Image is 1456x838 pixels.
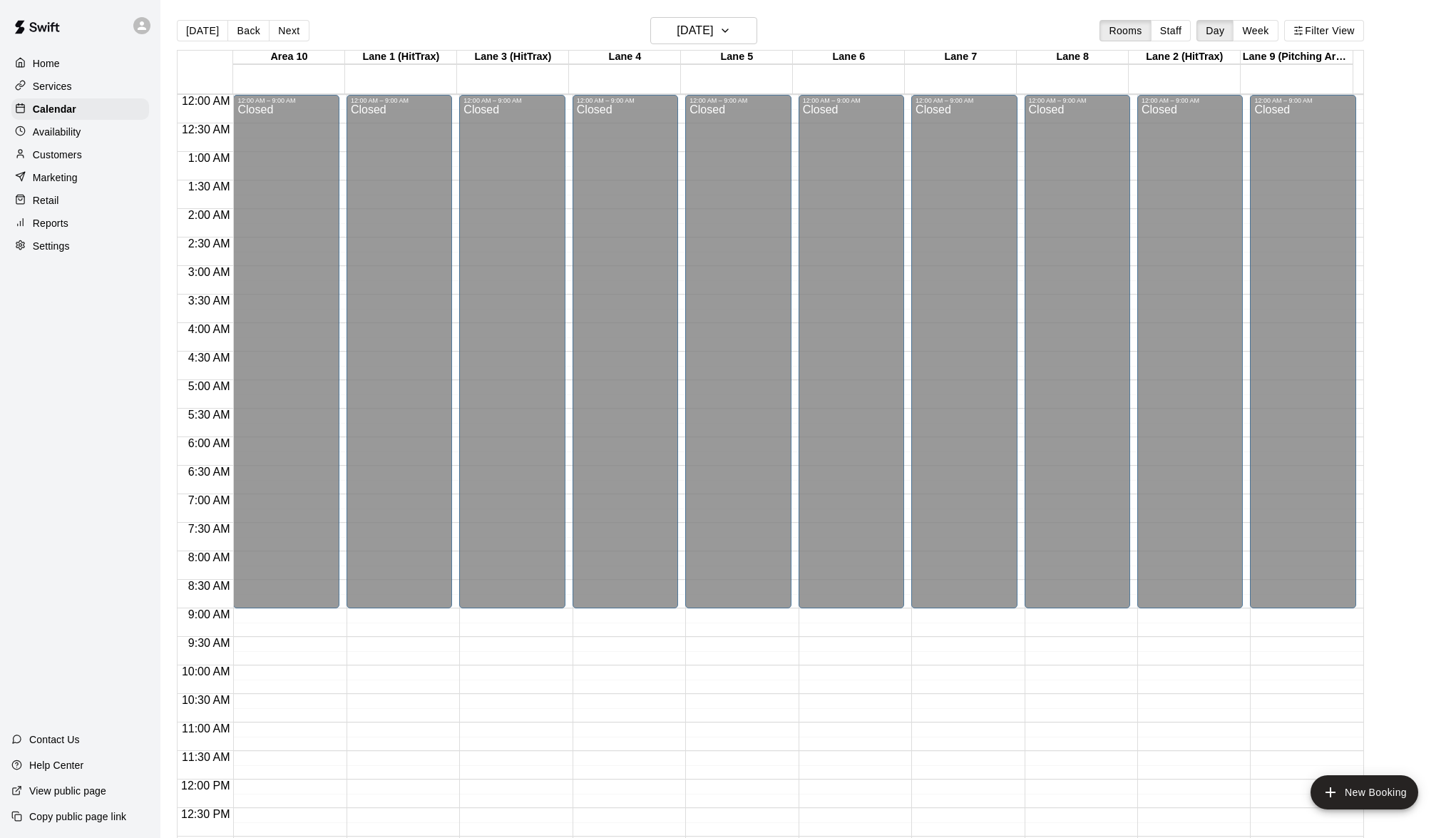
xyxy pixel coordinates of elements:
[29,732,80,747] p: Contact Us
[185,380,234,392] span: 5:00 AM
[1233,20,1278,41] button: Week
[1137,95,1243,608] div: 12:00 AM – 9:00 AM: Closed
[33,102,76,116] p: Calendar
[463,97,560,104] div: 12:00 AM – 9:00 AM
[1254,97,1351,104] div: 12:00 AM – 9:00 AM
[185,494,234,506] span: 7:00 AM
[916,104,1012,613] div: Closed
[178,751,234,763] span: 11:30 AM
[227,20,270,41] button: Back
[237,97,334,104] div: 12:00 AM – 9:00 AM
[569,51,681,64] div: Lane 4
[178,123,234,136] span: 12:30 AM
[1142,104,1239,613] div: Closed
[185,152,234,164] span: 1:00 AM
[185,180,234,193] span: 1:30 AM
[185,409,234,421] span: 5:30 AM
[33,216,68,230] p: Reports
[1129,51,1241,64] div: Lane 2 (HitTrax)
[33,79,72,93] p: Services
[185,523,234,535] span: 7:30 AM
[33,193,59,208] p: Retail
[677,21,713,41] h6: [DATE]
[185,608,234,620] span: 9:00 AM
[269,20,309,41] button: Next
[185,295,234,307] span: 3:30 AM
[11,213,149,234] a: Reports
[803,104,900,613] div: Closed
[178,95,234,107] span: 12:00 AM
[33,56,60,71] p: Home
[11,76,149,97] a: Services
[178,722,234,735] span: 11:00 AM
[463,104,560,613] div: Closed
[1142,97,1239,104] div: 12:00 AM – 9:00 AM
[1311,775,1418,809] button: add
[351,104,448,613] div: Closed
[29,784,106,798] p: View public page
[689,104,786,613] div: Closed
[1029,104,1126,613] div: Closed
[1151,20,1191,41] button: Staff
[177,20,228,41] button: [DATE]
[650,17,757,44] button: [DATE]
[1025,95,1130,608] div: 12:00 AM – 9:00 AM: Closed
[793,51,905,64] div: Lane 6
[185,580,234,592] span: 8:30 AM
[351,97,448,104] div: 12:00 AM – 9:00 AM
[11,121,149,143] a: Availability
[1250,95,1355,608] div: 12:00 AM – 9:00 AM: Closed
[459,95,565,608] div: 12:00 AM – 9:00 AM: Closed
[1284,20,1364,41] button: Filter View
[178,780,233,792] span: 12:00 PM
[233,51,345,64] div: Area 10
[11,144,149,165] a: Customers
[237,104,334,613] div: Closed
[1196,20,1234,41] button: Day
[1099,20,1151,41] button: Rooms
[185,237,234,250] span: 2:30 AM
[916,97,1012,104] div: 12:00 AM – 9:00 AM
[799,95,904,608] div: 12:00 AM – 9:00 AM: Closed
[185,323,234,335] span: 4:00 AM
[1241,51,1353,64] div: Lane 9 (Pitching Area)
[11,53,149,74] a: Home
[11,167,149,188] a: Marketing
[185,266,234,278] span: 3:00 AM
[577,97,674,104] div: 12:00 AM – 9:00 AM
[185,352,234,364] span: 4:30 AM
[33,170,78,185] p: Marketing
[33,125,81,139] p: Availability
[33,148,82,162] p: Customers
[1017,51,1129,64] div: Lane 8
[11,190,149,211] a: Retail
[29,809,126,824] p: Copy public page link
[178,665,234,678] span: 10:00 AM
[689,97,786,104] div: 12:00 AM – 9:00 AM
[573,95,678,608] div: 12:00 AM – 9:00 AM: Closed
[33,239,70,253] p: Settings
[185,637,234,649] span: 9:30 AM
[803,97,900,104] div: 12:00 AM – 9:00 AM
[685,95,791,608] div: 12:00 AM – 9:00 AM: Closed
[11,98,149,120] a: Calendar
[11,235,149,257] a: Settings
[345,51,457,64] div: Lane 1 (HitTrax)
[457,51,569,64] div: Lane 3 (HitTrax)
[577,104,674,613] div: Closed
[185,551,234,563] span: 8:00 AM
[905,51,1017,64] div: Lane 7
[29,758,83,772] p: Help Center
[1254,104,1351,613] div: Closed
[347,95,452,608] div: 12:00 AM – 9:00 AM: Closed
[185,209,234,221] span: 2:00 AM
[185,466,234,478] span: 6:30 AM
